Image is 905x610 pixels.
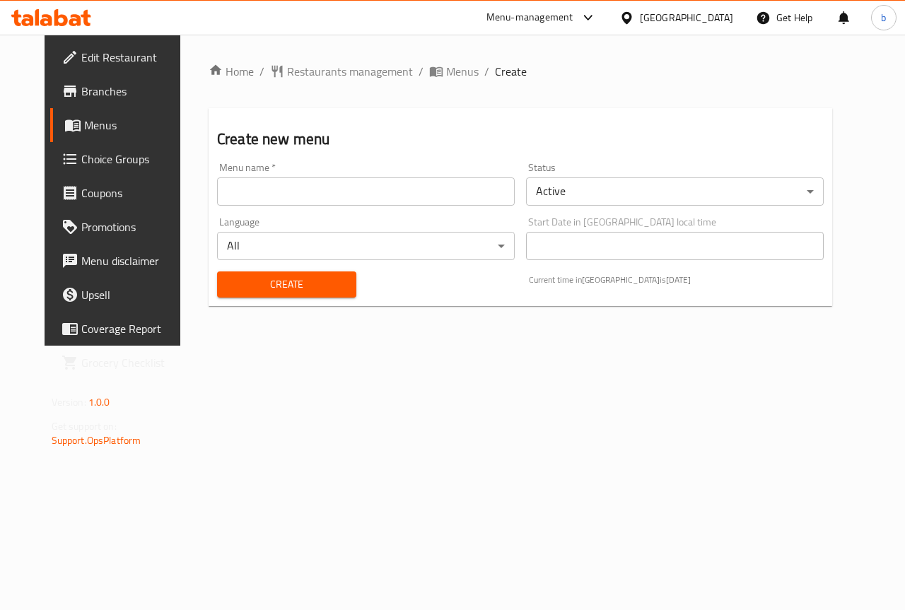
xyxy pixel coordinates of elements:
span: Create [495,63,527,80]
span: Choice Groups [81,151,185,168]
a: Grocery Checklist [50,346,196,380]
div: Menu-management [486,9,573,26]
span: Menus [84,117,185,134]
span: Upsell [81,286,185,303]
span: Menu disclaimer [81,252,185,269]
span: Get support on: [52,417,117,435]
span: Create [228,276,345,293]
a: Restaurants management [270,63,413,80]
span: Branches [81,83,185,100]
a: Menu disclaimer [50,244,196,278]
a: Menus [50,108,196,142]
p: Current time in [GEOGRAPHIC_DATA] is [DATE] [529,274,824,286]
span: Edit Restaurant [81,49,185,66]
span: Grocery Checklist [81,354,185,371]
span: 1.0.0 [88,393,110,411]
a: Upsell [50,278,196,312]
span: Coupons [81,184,185,201]
a: Support.OpsPlatform [52,431,141,450]
span: Version: [52,393,86,411]
span: b [881,10,886,25]
li: / [259,63,264,80]
a: Home [209,63,254,80]
a: Coupons [50,176,196,210]
span: Menus [446,63,479,80]
li: / [419,63,424,80]
a: Branches [50,74,196,108]
span: Restaurants management [287,63,413,80]
div: [GEOGRAPHIC_DATA] [640,10,733,25]
a: Promotions [50,210,196,244]
span: Promotions [81,218,185,235]
div: Active [526,177,824,206]
a: Menus [429,63,479,80]
button: Create [217,271,356,298]
a: Edit Restaurant [50,40,196,74]
nav: breadcrumb [209,63,832,80]
div: All [217,232,515,260]
input: Please enter Menu name [217,177,515,206]
span: Coverage Report [81,320,185,337]
h2: Create new menu [217,129,824,150]
a: Choice Groups [50,142,196,176]
a: Coverage Report [50,312,196,346]
li: / [484,63,489,80]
